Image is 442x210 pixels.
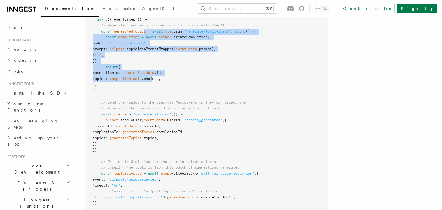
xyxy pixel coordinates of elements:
[133,77,142,81] span: data
[99,2,139,16] a: Examples
[114,29,146,33] span: generatedTopics
[159,35,171,39] span: openai
[148,29,150,33] span: =
[125,17,127,22] span: ,
[5,66,71,77] a: Python
[142,35,144,39] span: =
[142,118,144,122] span: (
[197,171,199,176] span: (
[108,17,125,22] span: ({ event
[231,29,233,33] span: ,
[171,112,173,116] span: ,
[144,71,146,75] span: .
[7,47,36,52] span: Next.js
[142,136,156,140] span: .topics
[133,112,171,116] span: "send-user-topics"
[127,17,142,22] span: step })
[118,118,142,122] span: .sendToUser
[93,47,105,51] span: prompt
[161,171,169,176] span: step
[101,100,246,105] span: // Send the topics to the user via Websockets so they can select one
[159,77,161,81] span: ,
[5,163,66,175] span: Local Development
[7,102,43,112] span: Your first Functions
[105,77,108,81] span: :
[5,115,71,133] a: Leveraging Steps
[112,183,120,188] span: "5m"
[5,197,66,209] span: Inngest Functions
[144,118,154,122] span: event
[108,183,110,188] span: :
[165,118,180,122] span: .userId
[156,136,159,140] span: ,
[7,69,29,74] span: Python
[7,136,60,146] span: Setting up your app
[5,133,71,150] a: Setting up your app
[105,136,108,140] span: :
[7,91,70,95] span: Install the SDK
[173,29,182,33] span: .run
[101,53,103,57] span: ,
[118,35,139,39] span: completion
[93,148,99,152] span: });
[110,136,142,140] span: generatedTopics
[235,29,246,33] span: async
[93,124,112,128] span: sessionId
[112,124,114,128] span: :
[102,6,135,11] span: Examples
[93,71,118,75] span: completionId
[188,47,197,51] span: data
[222,118,224,122] span: ,
[118,65,120,69] span: {
[97,195,99,199] span: :
[182,112,184,116] span: {
[93,201,99,205] span: });
[224,118,227,122] span: {
[108,177,159,181] span: "ai/post.topic.selected"
[199,195,227,199] span: .completionId
[154,118,156,122] span: .
[101,160,216,164] span: // Wait up to 5 minutes for the user to select a topic
[146,17,148,22] span: {
[148,171,159,176] span: await
[146,71,154,75] span: data
[142,6,174,11] span: AgentKit
[105,47,108,51] span: :
[108,41,146,45] span: "text-davinci-003"
[207,35,212,39] span: ({
[214,47,216,51] span: ,
[197,4,277,13] button: Search...⌘K
[101,23,224,27] span: // Generate a number of suggestions for topics with OpenAI
[118,130,120,134] span: :
[161,71,163,75] span: ,
[184,29,231,33] span: "generate-topic-ideas"
[5,22,71,33] a: Home
[5,55,71,66] a: Node.js
[93,177,103,181] span: event
[131,112,133,116] span: (
[5,177,71,195] button: Events & Triggers
[5,38,31,43] span: Quick start
[103,177,105,181] span: :
[5,81,34,86] span: Inngest tour
[95,53,97,57] span: :
[142,17,146,22] span: =>
[159,124,161,128] span: ,
[105,35,116,39] span: const
[93,136,105,140] span: topics
[173,112,178,116] span: ()
[182,130,184,134] span: ,
[122,71,144,75] span: completion
[7,24,24,30] span: Home
[139,2,178,16] a: AgentKit
[129,124,137,128] span: data
[93,82,97,87] span: };
[5,88,71,98] a: Install the SDK
[45,6,95,11] span: Documentation
[397,4,437,13] a: Sign Up
[127,124,129,128] span: .
[93,53,95,57] span: n
[93,77,105,81] span: topics
[110,47,125,51] span: helpers
[137,124,159,128] span: .sessionId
